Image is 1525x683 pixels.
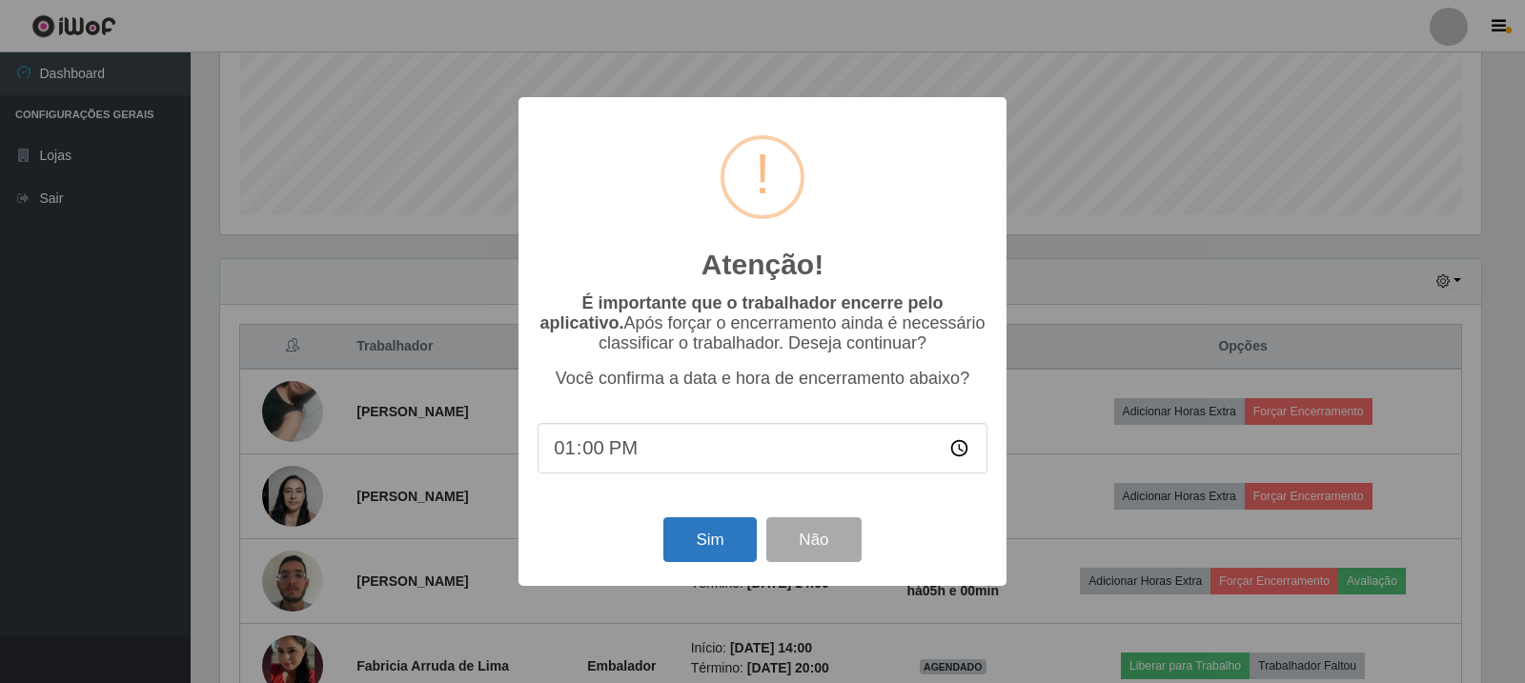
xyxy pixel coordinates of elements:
[538,369,987,389] p: Você confirma a data e hora de encerramento abaixo?
[766,517,861,562] button: Não
[538,293,987,353] p: Após forçar o encerramento ainda é necessário classificar o trabalhador. Deseja continuar?
[539,293,943,332] b: É importante que o trabalhador encerre pelo aplicativo.
[701,248,823,282] h2: Atenção!
[663,517,756,562] button: Sim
